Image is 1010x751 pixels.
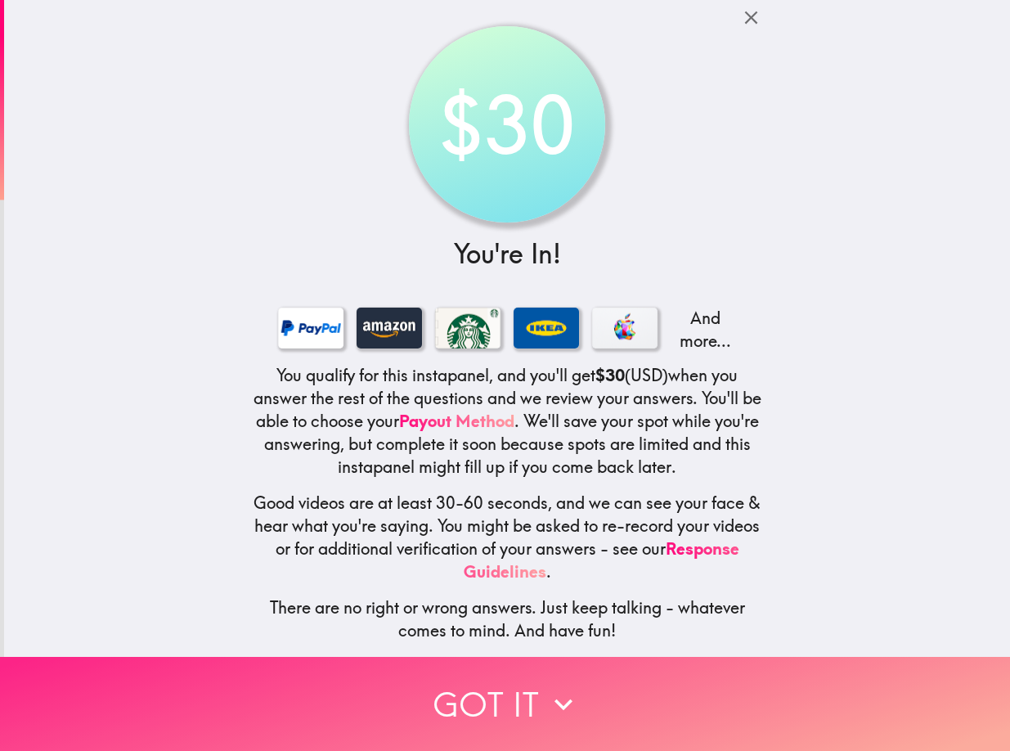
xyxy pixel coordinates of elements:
a: Payout Method [399,411,514,431]
h3: You're In! [252,236,762,272]
div: $30 [416,34,599,216]
b: $30 [595,365,625,385]
h5: Good videos are at least 30-60 seconds, and we can see your face & hear what you're saying. You m... [252,492,762,583]
p: And more... [671,307,736,353]
h5: You qualify for this instapanel, and you'll get (USD) when you answer the rest of the questions a... [252,364,762,479]
h5: There are no right or wrong answers. Just keep talking - whatever comes to mind. And have fun! [252,596,762,642]
a: Response Guidelines [464,538,739,582]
